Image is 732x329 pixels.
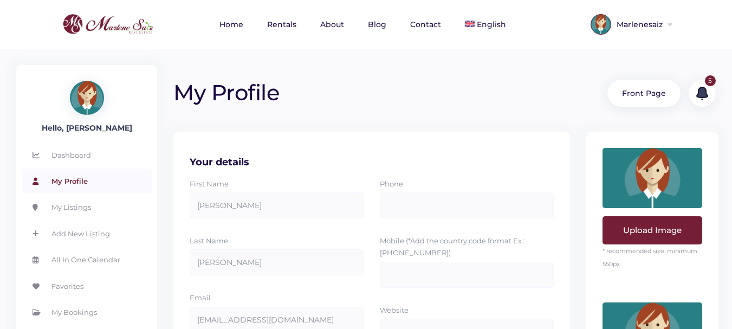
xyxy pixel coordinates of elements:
[603,148,702,208] img: thumb
[173,70,626,107] h1: My Profile
[477,20,506,29] span: English
[611,21,665,28] span: Marlenesaiz
[22,195,152,220] a: My Listings
[22,247,152,272] a: All In One Calendar
[603,216,702,244] button: Upload Image
[182,148,562,169] h4: Your details
[190,178,229,190] label: First Name
[16,122,157,134] div: Hello, [PERSON_NAME]
[190,292,211,304] label: Email
[622,88,666,98] a: Front page
[603,247,697,267] span: * recommended size: minimum 550px
[380,304,409,316] label: Website
[22,274,152,299] a: Favorites
[380,235,554,259] label: Mobile (*Add the country code format Ex :[PHONE_NUMBER])
[705,75,716,86] div: 5
[22,143,152,167] a: Dashboard
[22,169,152,193] a: My Profile
[60,11,156,37] img: logo
[380,178,403,190] label: Phone
[22,300,152,325] a: My Bookings
[22,221,152,246] a: Add New Listing
[696,92,708,102] a: 5
[190,235,228,247] label: Last Name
